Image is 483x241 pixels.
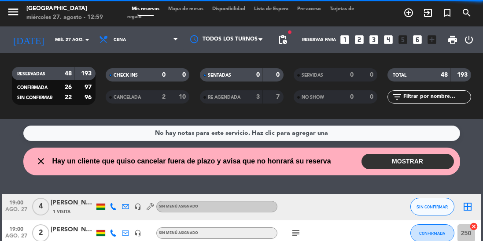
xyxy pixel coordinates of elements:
[65,70,72,77] strong: 48
[208,7,250,11] span: Disponibilidad
[464,34,474,45] i: power_settings_new
[419,231,445,236] span: CONFIRMADA
[7,5,20,19] i: menu
[302,73,323,78] span: SERVIDAS
[417,204,448,209] span: SIN CONFIRMAR
[134,230,141,237] i: headset_mic
[162,94,166,100] strong: 2
[159,205,198,208] span: Sin menú asignado
[426,34,438,45] i: add_box
[65,84,72,90] strong: 26
[85,84,93,90] strong: 97
[5,197,27,207] span: 19:00
[7,5,20,22] button: menu
[461,7,472,18] i: search
[361,154,454,169] button: MOSTRAR
[127,7,164,11] span: Mis reservas
[53,208,70,215] span: 1 Visita
[7,30,51,49] i: [DATE]
[469,222,478,231] i: cancel
[277,34,288,45] span: pending_actions
[276,72,281,78] strong: 0
[397,34,409,45] i: looks_5
[134,203,141,210] i: headset_mic
[81,70,93,77] strong: 193
[179,94,188,100] strong: 10
[287,30,292,35] span: fiber_manual_record
[155,128,328,138] div: No hay notas para este servicio. Haz clic para agregar una
[276,94,281,100] strong: 7
[5,223,27,234] span: 19:00
[159,231,198,235] span: Sin menú asignado
[256,94,260,100] strong: 3
[26,4,103,13] div: [GEOGRAPHIC_DATA]
[250,7,293,11] span: Lista de Espera
[182,72,188,78] strong: 0
[442,7,453,18] i: turned_in_not
[423,7,433,18] i: exit_to_app
[412,34,423,45] i: looks_6
[208,73,231,78] span: SENTADAS
[370,72,375,78] strong: 0
[164,7,208,11] span: Mapa de mesas
[457,72,469,78] strong: 193
[82,34,92,45] i: arrow_drop_down
[339,34,350,45] i: looks_one
[354,34,365,45] i: looks_two
[293,7,325,11] span: Pre-acceso
[208,95,240,100] span: RE AGENDADA
[114,73,138,78] span: CHECK INS
[368,34,380,45] i: looks_3
[403,7,414,18] i: add_circle_outline
[370,94,375,100] strong: 0
[447,34,458,45] span: print
[291,228,301,238] i: subject
[350,94,354,100] strong: 0
[393,73,406,78] span: TOTAL
[65,94,72,100] strong: 22
[114,95,141,100] span: CANCELADA
[461,26,476,53] div: LOG OUT
[114,37,126,42] span: Cena
[302,95,324,100] span: NO SHOW
[36,156,46,167] i: close
[441,72,448,78] strong: 48
[462,201,473,212] i: border_all
[302,37,336,42] span: Reservas para
[26,13,103,22] div: miércoles 27. agosto - 12:59
[350,72,354,78] strong: 0
[256,72,260,78] strong: 0
[17,72,45,76] span: RESERVADAS
[52,156,331,167] span: Hay un cliente que quiso cancelar fuera de plazo y avisa que no honrará su reserva
[383,34,394,45] i: looks_4
[51,198,95,208] div: [PERSON_NAME]
[5,207,27,217] span: ago. 27
[85,94,93,100] strong: 96
[17,85,48,90] span: CONFIRMADA
[32,198,49,215] span: 4
[17,96,52,100] span: SIN CONFIRMAR
[51,225,95,235] div: [PERSON_NAME]
[410,198,454,215] button: SIN CONFIRMAR
[392,92,402,102] i: filter_list
[402,92,471,102] input: Filtrar por nombre...
[162,72,166,78] strong: 0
